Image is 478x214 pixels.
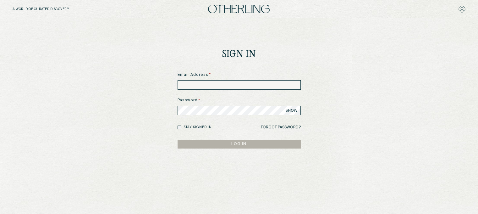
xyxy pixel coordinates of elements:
[222,50,256,59] h1: Sign In
[178,72,301,78] label: Email Address
[178,98,301,103] label: Password
[261,123,301,132] a: Forgot Password?
[178,140,301,149] button: LOG IN
[184,125,212,130] label: Stay signed in
[286,108,298,113] span: SHOW
[208,5,270,13] img: logo
[13,7,97,11] h5: A WORLD OF CURATED DISCOVERY.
